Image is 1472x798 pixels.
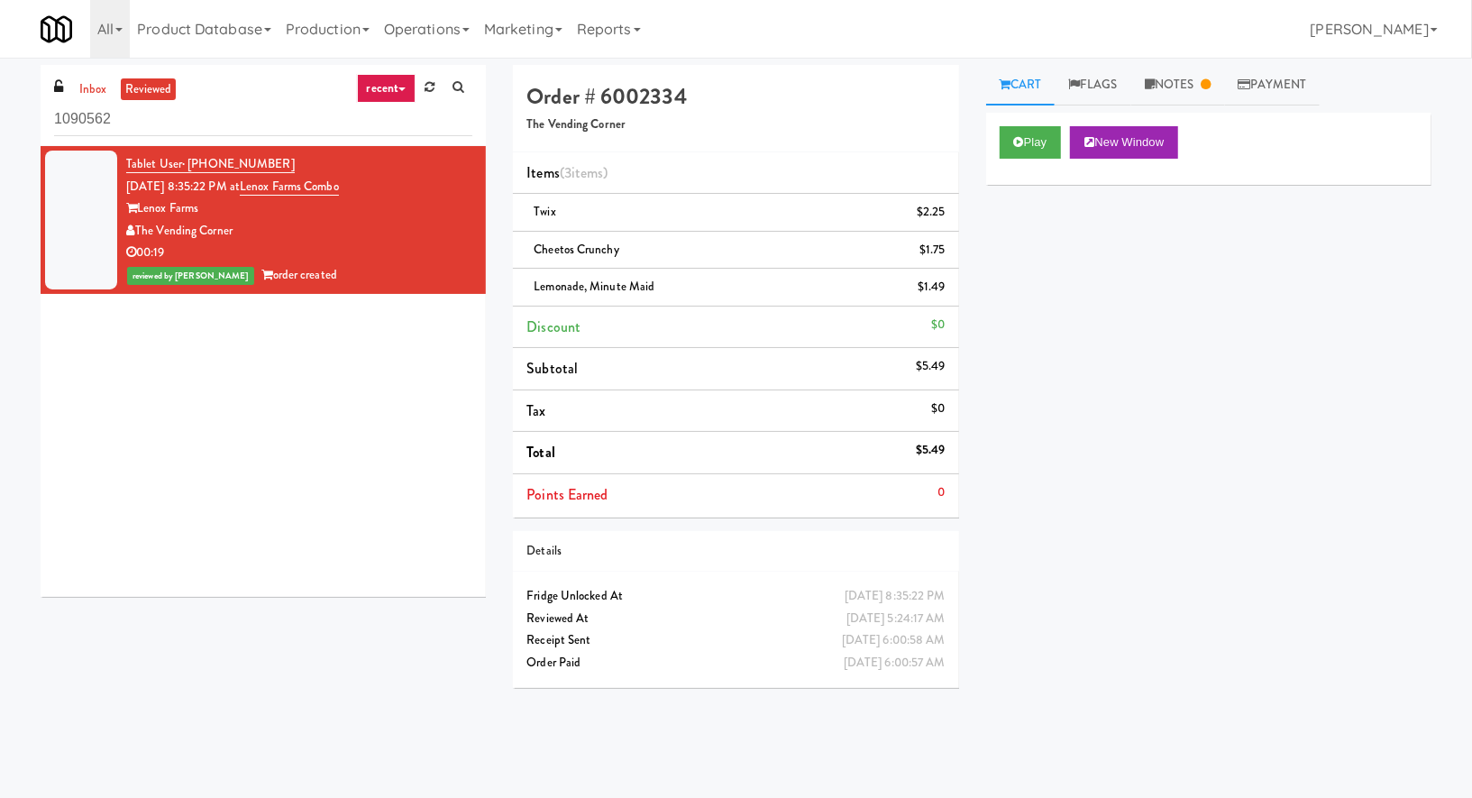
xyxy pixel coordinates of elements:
[126,178,240,195] span: [DATE] 8:35:22 PM at
[571,162,604,183] ng-pluralize: items
[41,146,486,294] li: Tablet User· [PHONE_NUMBER][DATE] 8:35:22 PM atLenox Farms ComboLenox FarmsThe Vending Corner00:1...
[916,439,946,462] div: $5.49
[917,201,946,224] div: $2.25
[526,358,578,379] span: Subtotal
[938,482,946,504] div: 0
[842,629,946,652] div: [DATE] 6:00:58 AM
[846,608,946,630] div: [DATE] 5:24:17 AM
[526,442,555,463] span: Total
[526,629,945,652] div: Receipt Sent
[240,178,339,196] a: Lenox Farms Combo
[916,355,946,378] div: $5.49
[931,398,945,420] div: $0
[918,276,946,298] div: $1.49
[1070,126,1178,159] button: New Window
[127,267,254,285] span: reviewed by [PERSON_NAME]
[126,197,472,220] div: Lenox Farms
[75,78,112,101] a: inbox
[844,652,946,674] div: [DATE] 6:00:57 AM
[1055,65,1131,105] a: Flags
[534,278,654,295] span: Lemonade, Minute Maid
[986,65,1056,105] a: Cart
[54,103,472,136] input: Search vision orders
[526,316,581,337] span: Discount
[1131,65,1225,105] a: Notes
[182,155,295,172] span: · [PHONE_NUMBER]
[1225,65,1321,105] a: Payment
[526,118,945,132] h5: The Vending Corner
[357,74,416,103] a: recent
[931,314,945,336] div: $0
[1000,126,1062,159] button: Play
[526,540,945,563] div: Details
[526,608,945,630] div: Reviewed At
[126,155,295,173] a: Tablet User· [PHONE_NUMBER]
[41,14,72,45] img: Micromart
[919,239,946,261] div: $1.75
[126,220,472,243] div: The Vending Corner
[845,585,946,608] div: [DATE] 8:35:22 PM
[534,203,555,220] span: Twix
[262,266,337,283] span: order created
[126,242,472,264] div: 00:19
[534,241,619,258] span: Cheetos Crunchy
[526,162,608,183] span: Items
[526,85,945,108] h4: Order # 6002334
[526,652,945,674] div: Order Paid
[560,162,608,183] span: (3 )
[121,78,177,101] a: reviewed
[526,585,945,608] div: Fridge Unlocked At
[526,400,545,421] span: Tax
[526,484,608,505] span: Points Earned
